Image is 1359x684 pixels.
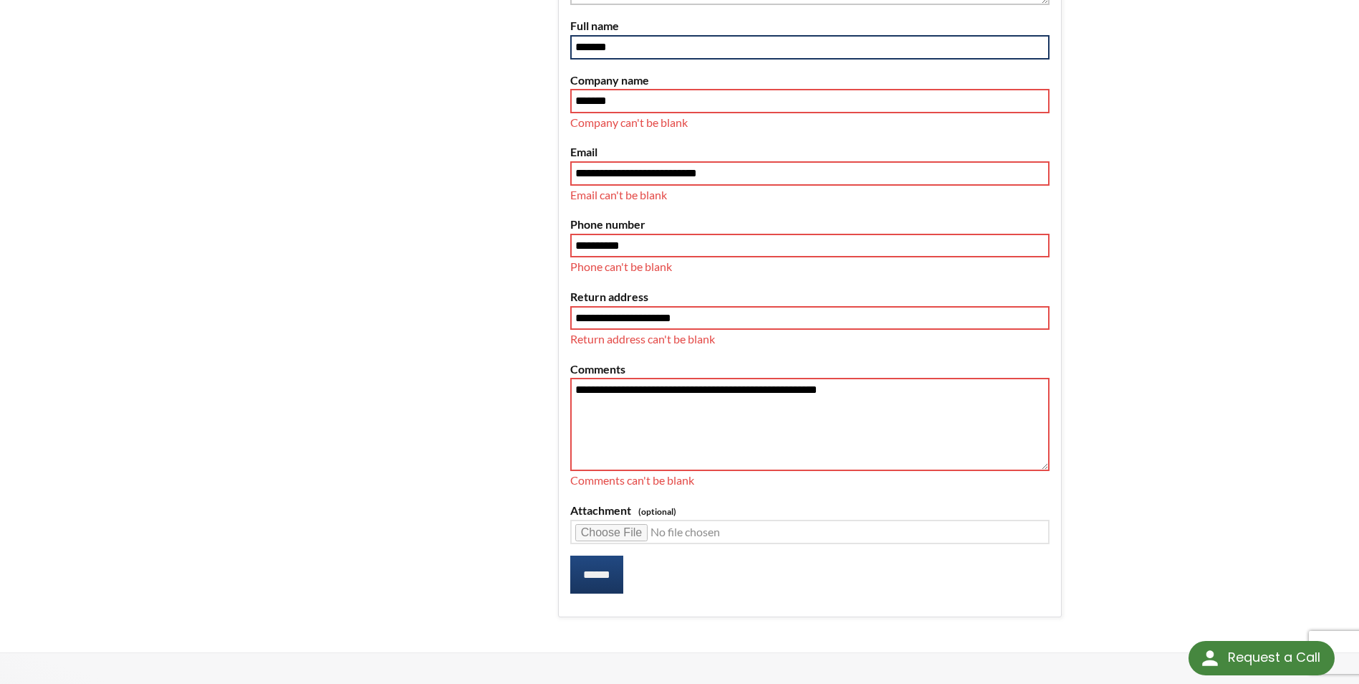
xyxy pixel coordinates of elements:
label: Full name [570,16,1050,35]
label: Attachment [570,501,1050,520]
img: round button [1199,647,1221,670]
label: Return address [570,288,1050,306]
span: Phone can't be blank [570,260,672,273]
label: Email [570,143,1050,161]
label: Comments [570,360,1050,379]
span: Email can't be blank [570,188,667,201]
label: Company name [570,71,1050,90]
span: Return address can't be blank [570,332,715,346]
label: Phone number [570,215,1050,234]
span: Company can't be blank [570,115,688,129]
span: Comments can't be blank [570,473,694,487]
div: Request a Call [1228,641,1320,674]
div: Request a Call [1188,641,1335,675]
